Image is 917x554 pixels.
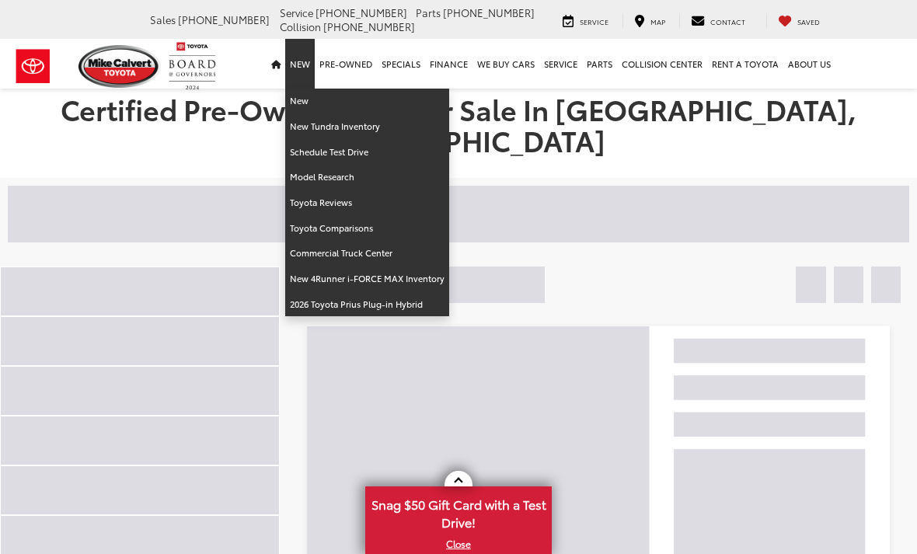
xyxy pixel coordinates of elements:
a: Map [622,13,677,28]
span: Contact [710,16,745,26]
a: Contact [679,13,757,28]
a: Home [267,39,285,89]
a: New [285,39,315,89]
span: [PHONE_NUMBER] [323,19,415,33]
span: Map [650,16,665,26]
a: Model Research [285,165,449,190]
a: 2026 Toyota Prius Plug-in Hybrid [285,292,449,317]
a: My Saved Vehicles [766,13,832,28]
span: [PHONE_NUMBER] [316,5,407,19]
a: Pre-Owned [315,39,377,89]
a: Toyota Comparisons [285,216,449,242]
span: [PHONE_NUMBER] [443,5,535,19]
a: WE BUY CARS [472,39,539,89]
a: Rent a Toyota [707,39,783,89]
a: About Us [783,39,835,89]
span: Parts [416,5,441,19]
a: Service [539,39,582,89]
span: Service [580,16,608,26]
a: Commercial Truck Center [285,241,449,267]
a: Specials [377,39,425,89]
a: Parts [582,39,617,89]
a: Finance [425,39,472,89]
a: New 4Runner i-FORCE MAX Inventory [285,267,449,292]
span: Collision [280,19,321,33]
a: Toyota Reviews [285,190,449,216]
span: Saved [797,16,820,26]
span: Sales [150,12,176,26]
img: Mike Calvert Toyota [78,45,161,88]
span: [PHONE_NUMBER] [178,12,270,26]
a: New [285,89,449,114]
a: Schedule Test Drive [285,140,449,166]
img: Toyota [4,41,62,92]
span: Snag $50 Gift Card with a Test Drive! [367,488,550,535]
a: New Tundra Inventory [285,114,449,140]
span: Service [280,5,313,19]
a: Collision Center [617,39,707,89]
a: Service [551,13,620,28]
